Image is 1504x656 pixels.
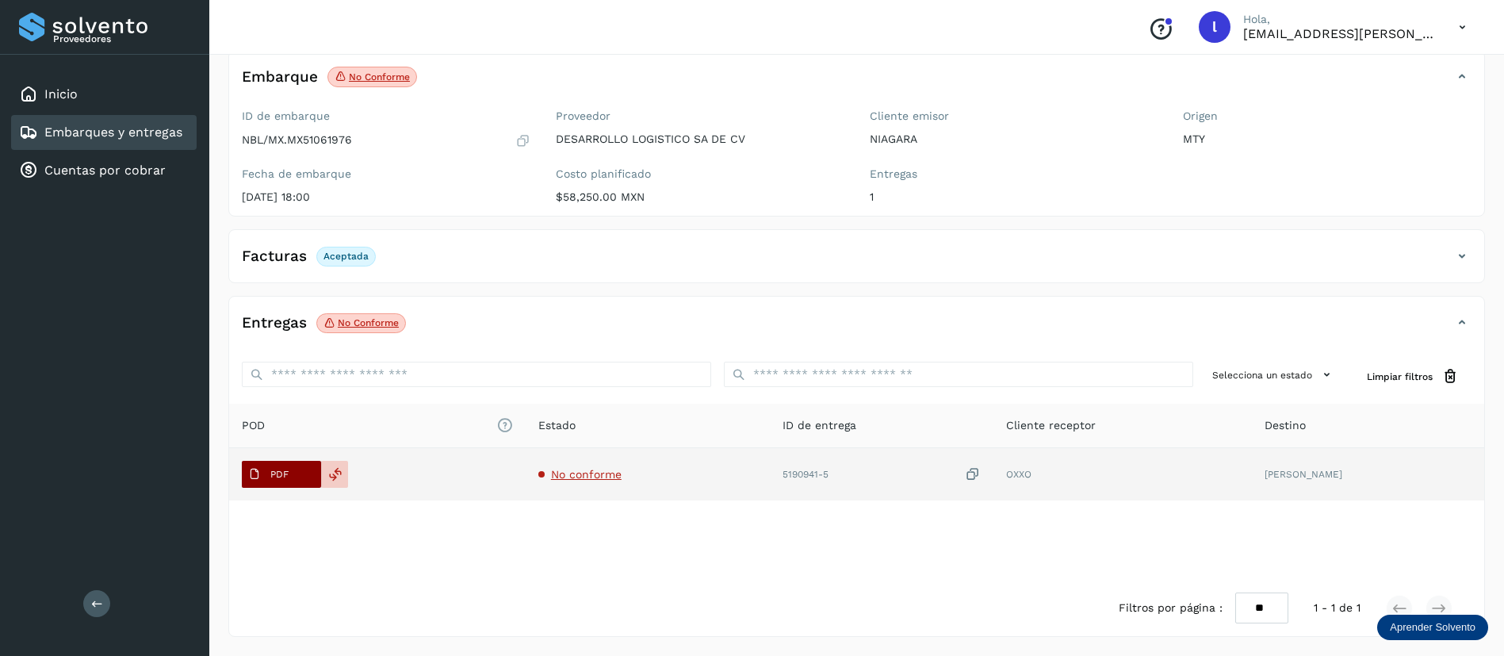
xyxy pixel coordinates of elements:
[783,466,980,483] div: 5190941-5
[870,132,1158,146] p: NIAGARA
[870,109,1158,123] label: Cliente emisor
[229,309,1484,349] div: EntregasNo conforme
[53,33,190,44] p: Proveedores
[242,247,307,266] h4: Facturas
[1183,132,1471,146] p: MTY
[242,190,530,204] p: [DATE] 18:00
[44,86,78,102] a: Inicio
[229,63,1484,103] div: EmbarqueNo conforme
[242,109,530,123] label: ID de embarque
[44,163,166,178] a: Cuentas por cobrar
[551,468,622,481] span: No conforme
[783,417,856,434] span: ID de entrega
[11,77,197,112] div: Inicio
[44,125,182,140] a: Embarques y entregas
[1119,600,1223,616] span: Filtros por página :
[870,167,1158,181] label: Entregas
[321,461,348,488] div: Reemplazar POD
[242,167,530,181] label: Fecha de embarque
[242,133,352,147] p: NBL/MX.MX51061976
[1206,362,1341,388] button: Selecciona un estado
[538,417,576,434] span: Estado
[1314,600,1360,616] span: 1 - 1 de 1
[1252,448,1484,501] td: [PERSON_NAME]
[993,448,1253,501] td: OXXO
[242,417,513,434] span: POD
[11,115,197,150] div: Embarques y entregas
[1390,621,1475,634] p: Aprender Solvento
[1377,615,1488,640] div: Aprender Solvento
[556,190,844,204] p: $58,250.00 MXN
[349,71,410,82] p: No conforme
[1354,362,1471,391] button: Limpiar filtros
[556,132,844,146] p: DESARROLLO LOGISTICO SA DE CV
[11,153,197,188] div: Cuentas por cobrar
[870,190,1158,204] p: 1
[1183,109,1471,123] label: Origen
[1367,370,1433,384] span: Limpiar filtros
[1265,417,1306,434] span: Destino
[1006,417,1096,434] span: Cliente receptor
[1243,26,1433,41] p: lauraamalia.castillo@xpertal.com
[242,68,318,86] h4: Embarque
[338,317,399,328] p: No conforme
[242,314,307,332] h4: Entregas
[323,251,369,262] p: Aceptada
[229,243,1484,282] div: FacturasAceptada
[242,461,321,488] button: PDF
[556,109,844,123] label: Proveedor
[556,167,844,181] label: Costo planificado
[1243,13,1433,26] p: Hola,
[270,469,289,480] p: PDF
